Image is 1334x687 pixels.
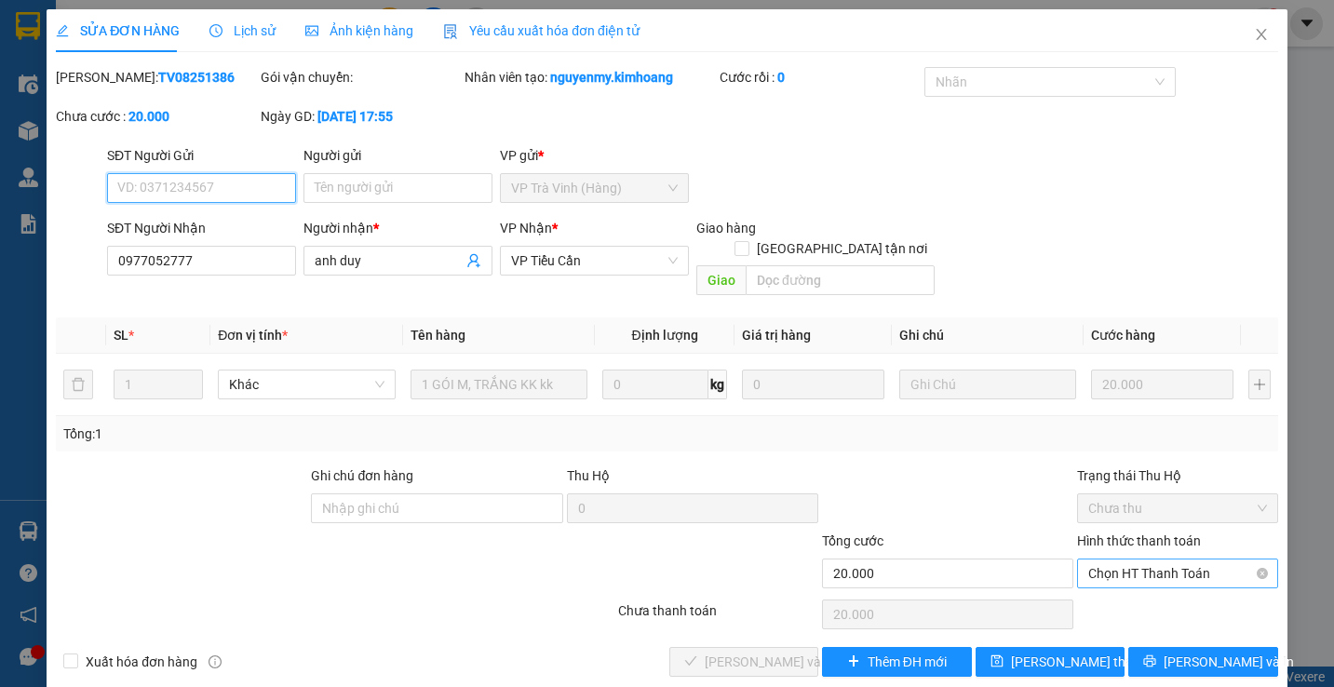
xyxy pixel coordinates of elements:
[56,67,256,88] div: [PERSON_NAME]:
[976,647,1125,677] button: save[PERSON_NAME] thay đổi
[1091,370,1233,399] input: 0
[720,67,920,88] div: Cước rồi :
[317,109,393,124] b: [DATE] 17:55
[899,370,1076,399] input: Ghi Chú
[550,70,673,85] b: nguyenmy.kimhoang
[311,468,413,483] label: Ghi chú đơn hàng
[303,218,492,238] div: Người nhận
[209,23,276,38] span: Lịch sử
[466,253,481,268] span: user-add
[78,652,205,672] span: Xuất hóa đơn hàng
[158,70,235,85] b: TV08251386
[746,265,935,295] input: Dọc đường
[107,145,296,166] div: SĐT Người Gửi
[511,174,678,202] span: VP Trà Vinh (Hàng)
[56,106,256,127] div: Chưa cước :
[305,24,318,37] span: picture
[63,424,516,444] div: Tổng: 1
[1248,370,1271,399] button: plus
[1077,533,1201,548] label: Hình thức thanh toán
[1128,647,1278,677] button: printer[PERSON_NAME] và In
[990,654,1004,669] span: save
[669,647,819,677] button: check[PERSON_NAME] và Giao hàng
[1257,568,1268,579] span: close-circle
[1091,328,1155,343] span: Cước hàng
[443,23,640,38] span: Yêu cầu xuất hóa đơn điện tử
[63,370,93,399] button: delete
[1088,559,1266,587] span: Chọn HT Thanh Toán
[632,328,698,343] span: Định lượng
[411,328,465,343] span: Tên hàng
[696,221,756,236] span: Giao hàng
[822,533,883,548] span: Tổng cước
[114,328,128,343] span: SL
[511,247,678,275] span: VP Tiểu Cần
[303,145,492,166] div: Người gửi
[1164,652,1294,672] span: [PERSON_NAME] và In
[305,23,413,38] span: Ảnh kiện hàng
[107,218,296,238] div: SĐT Người Nhận
[1077,465,1277,486] div: Trạng thái Thu Hộ
[1235,9,1287,61] button: Close
[708,370,727,399] span: kg
[616,600,820,633] div: Chưa thanh toán
[1011,652,1160,672] span: [PERSON_NAME] thay đổi
[261,67,461,88] div: Gói vận chuyển:
[465,67,716,88] div: Nhân viên tạo:
[411,370,587,399] input: VD: Bàn, Ghế
[567,468,610,483] span: Thu Hộ
[777,70,785,85] b: 0
[1254,27,1269,42] span: close
[218,328,288,343] span: Đơn vị tính
[56,23,180,38] span: SỬA ĐƠN HÀNG
[311,493,562,523] input: Ghi chú đơn hàng
[209,655,222,668] span: info-circle
[749,238,935,259] span: [GEOGRAPHIC_DATA] tận nơi
[56,24,69,37] span: edit
[1143,654,1156,669] span: printer
[261,106,461,127] div: Ngày GD:
[1088,494,1266,522] span: Chưa thu
[500,221,552,236] span: VP Nhận
[128,109,169,124] b: 20.000
[696,265,746,295] span: Giao
[847,654,860,669] span: plus
[500,145,689,166] div: VP gửi
[443,24,458,39] img: icon
[868,652,947,672] span: Thêm ĐH mới
[822,647,972,677] button: plusThêm ĐH mới
[742,328,811,343] span: Giá trị hàng
[892,317,1084,354] th: Ghi chú
[742,370,884,399] input: 0
[209,24,222,37] span: clock-circle
[229,370,384,398] span: Khác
